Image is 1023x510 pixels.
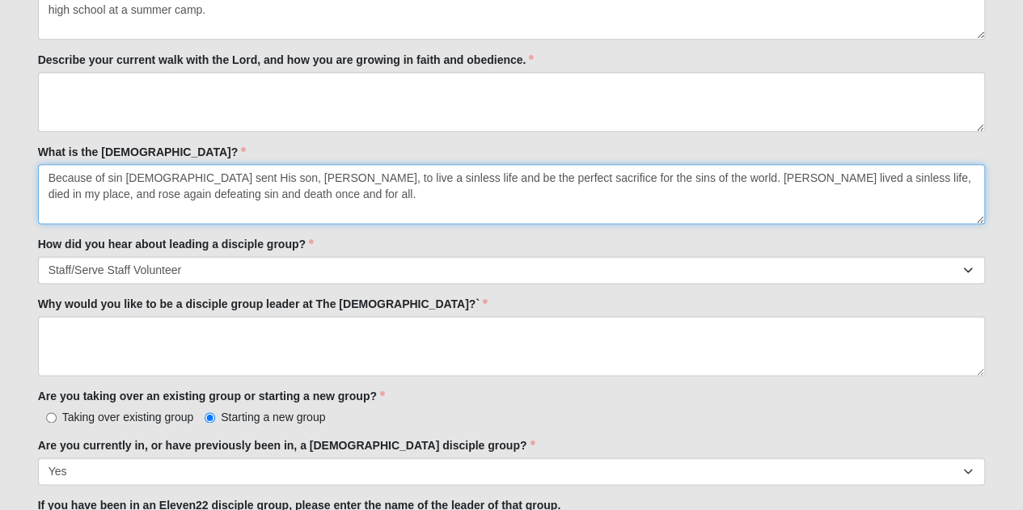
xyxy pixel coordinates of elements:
span: Starting a new group [221,411,325,424]
label: How did you hear about leading a disciple group? [38,236,314,252]
label: Are you taking over an existing group or starting a new group? [38,388,385,404]
label: Are you currently in, or have previously been in, a [DEMOGRAPHIC_DATA] disciple group? [38,437,535,453]
input: Starting a new group [205,412,215,423]
label: Why would you like to be a disciple group leader at The [DEMOGRAPHIC_DATA]?` [38,296,488,312]
label: What is the [DEMOGRAPHIC_DATA]? [38,144,247,160]
label: Describe your current walk with the Lord, and how you are growing in faith and obedience. [38,52,535,68]
input: Taking over existing group [46,412,57,423]
span: Taking over existing group [62,411,194,424]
